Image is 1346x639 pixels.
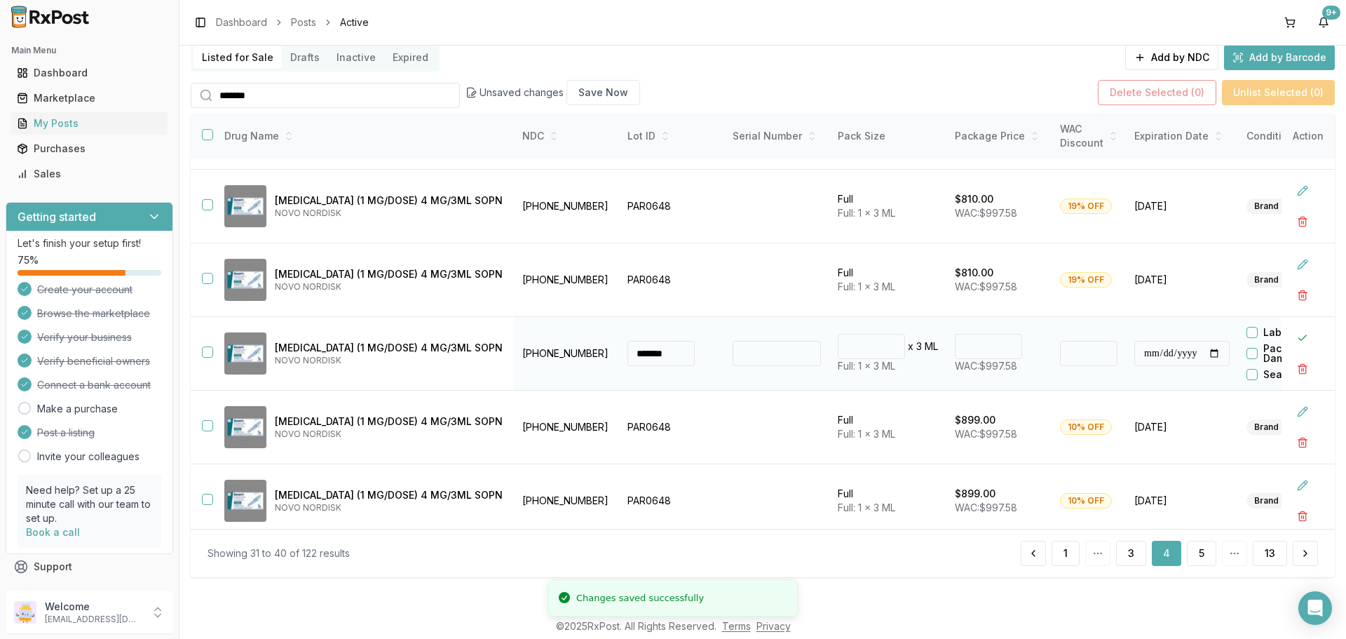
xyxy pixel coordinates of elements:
[838,360,895,372] span: Full: 1 x 3 ML
[1263,370,1322,379] label: Seal Broken
[955,129,1043,143] div: Package Price
[1290,356,1315,382] button: Delete
[1134,494,1230,508] span: [DATE]
[955,192,993,206] p: $810.00
[522,129,611,143] div: NDC
[282,46,328,69] button: Drafts
[908,339,913,354] p: x
[1125,45,1218,70] button: Add by NDC
[916,339,922,354] p: 3
[1263,328,1333,337] label: Label Residue
[1052,541,1080,566] a: 1
[756,620,791,632] a: Privacy
[955,502,1017,513] span: WAC: $997.58
[1322,6,1340,20] div: 9+
[1312,11,1335,34] button: 9+
[275,341,503,355] p: [MEDICAL_DATA] (1 MG/DOSE) 4 MG/3ML SOPN
[1060,272,1112,288] div: 19% OFF
[925,339,938,354] p: ML
[18,208,96,225] h3: Getting started
[18,236,161,250] p: Let's finish your setup first!
[6,112,173,135] button: My Posts
[514,170,619,243] td: [PHONE_NUMBER]
[14,601,36,624] img: User avatar
[340,15,369,29] span: Active
[1290,178,1315,203] button: Edit
[6,137,173,160] button: Purchases
[514,464,619,538] td: [PHONE_NUMBER]
[1290,283,1315,308] button: Delete
[955,266,993,280] p: $810.00
[224,406,266,448] img: Ozempic (1 MG/DOSE) 4 MG/3ML SOPN
[1263,344,1343,363] label: Package Damaged
[838,281,895,292] span: Full: 1 x 3 ML
[619,391,724,464] td: PAR0648
[514,243,619,317] td: [PHONE_NUMBER]
[829,391,946,464] td: Full
[566,80,640,105] button: Save Now
[1060,122,1117,150] div: WAC Discount
[955,413,995,427] p: $899.00
[45,600,142,614] p: Welcome
[291,15,316,29] a: Posts
[838,502,895,513] span: Full: 1 x 3 ML
[216,15,267,29] a: Dashboard
[829,243,946,317] td: Full
[384,46,437,69] button: Expired
[1238,114,1343,159] th: Condition
[17,66,162,80] div: Dashboard
[11,60,168,86] a: Dashboard
[1290,325,1315,351] button: Close
[955,360,1017,372] span: WAC: $997.58
[11,136,168,161] a: Purchases
[1246,493,1307,509] div: Brand New
[829,464,946,538] td: Full
[829,170,946,243] td: Full
[37,378,151,392] span: Connect a bank account
[6,579,173,605] button: Feedback
[275,355,503,366] p: NOVO NORDISK
[17,167,162,181] div: Sales
[576,591,704,605] div: Changes saved successfully
[1224,45,1335,70] button: Add by Barcode
[18,253,39,267] span: 75 %
[1253,541,1287,566] a: 13
[1290,504,1315,529] button: Delete
[193,46,282,69] button: Listed for Sale
[37,283,132,297] span: Create your account
[1246,199,1307,214] div: Brand New
[17,91,162,105] div: Marketplace
[6,554,173,579] button: Support
[619,464,724,538] td: PAR0648
[37,426,95,440] span: Post a listing
[275,429,503,440] p: NOVO NORDISK
[37,330,132,344] span: Verify your business
[1152,541,1181,566] button: 4
[216,15,369,29] nav: breadcrumb
[1290,430,1315,455] button: Delete
[224,129,503,143] div: Drug Name
[45,614,142,625] p: [EMAIL_ADDRESS][DOMAIN_NAME]
[619,170,724,243] td: PAR0648
[11,111,168,136] a: My Posts
[275,281,503,292] p: NOVO NORDISK
[1134,129,1230,143] div: Expiration Date
[838,207,895,219] span: Full: 1 x 3 ML
[275,488,503,502] p: [MEDICAL_DATA] (1 MG/DOSE) 4 MG/3ML SOPN
[1116,541,1146,566] button: 3
[275,415,503,429] p: [MEDICAL_DATA] (1 MG/DOSE) 4 MG/3ML SOPN
[722,620,751,632] a: Terms
[1290,399,1315,424] button: Edit
[955,487,995,501] p: $899.00
[1134,199,1230,213] span: [DATE]
[6,87,173,109] button: Marketplace
[11,161,168,187] a: Sales
[34,585,81,599] span: Feedback
[208,546,350,560] div: Showing 31 to 40 of 122 results
[465,80,640,105] div: Unsaved changes
[514,317,619,391] td: [PHONE_NUMBER]
[1290,252,1315,277] button: Edit
[1134,273,1230,287] span: [DATE]
[1246,419,1307,435] div: Brand New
